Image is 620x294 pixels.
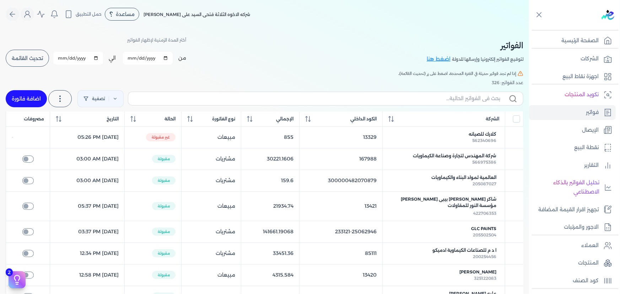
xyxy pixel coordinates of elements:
label: الي [109,54,116,62]
p: الإيصال [582,126,599,135]
a: الاجور والمرتبات [529,220,616,235]
a: الشركات [529,51,616,66]
a: تصفية [77,90,124,107]
span: GLC Paints [471,225,496,232]
p: تحليل الفواتير بالذكاء الاصطناعي [533,178,599,196]
a: اجهزة نقاط البيع [529,69,616,84]
p: تجهيز اقرار القيمة المضافة [538,205,599,214]
span: 325122083 [474,276,496,281]
button: تحديث القائمة [6,50,49,67]
span: الكود الداخلي [350,116,377,122]
a: الصفحة الرئيسية [529,33,616,48]
a: تجهيز اقرار القيمة المضافة [529,202,616,217]
span: كلارك للصيانه [469,131,496,137]
button: 2 [9,271,26,288]
span: 200254456 [473,254,496,259]
span: مساعدة [116,12,135,17]
a: كود الصنف [529,273,616,288]
a: العملاء [529,238,616,253]
p: الشركات [581,54,599,64]
span: شاكر [PERSON_NAME] بيبى [PERSON_NAME] مؤسسة النور للمقاولات [391,196,496,209]
a: اضافة فاتورة [6,90,47,107]
span: مصروفات [24,116,44,122]
p: العملاء [581,241,599,250]
span: 2 [6,268,13,276]
a: فواتير [529,105,616,120]
span: 562340696 [472,138,496,143]
p: أختر المدة الزمنية لإظهار الفواتير [127,36,186,45]
div: مساعدة [105,8,139,21]
span: حمل التطبيق [76,11,102,17]
span: 205087027 [473,181,496,186]
span: الإجمالي [276,116,293,122]
span: 422706353 [473,211,496,216]
span: إذا لم تجد فواتير حديثة في الفترة المحددة، اضغط على زر (تحديث القائمة). [398,70,516,77]
div: عدد الفواتير: 326 [6,80,523,86]
span: الحالة [165,116,176,122]
span: ا د م للصناعات الكيماوية ادميكو [432,247,496,254]
p: اجهزة نقاط البيع [562,72,599,81]
input: بحث في الفواتير الحالية... [134,95,500,102]
span: 566975386 [472,159,496,165]
span: شركة المهندس لتجارة وصناعة الكيماويات [413,153,496,159]
p: التقارير [584,161,599,170]
a: تحليل الفواتير بالذكاء الاصطناعي [529,175,616,199]
p: نقطة البيع [574,143,599,152]
a: اضغط هنا [427,55,452,63]
span: الشركة [486,116,499,122]
a: نقطة البيع [529,140,616,155]
a: الإيصال [529,123,616,138]
p: لتوقيع الفواتير إلكترونيا وإرسالها للدولة [452,55,523,64]
span: العالمية لمواد البناء والكيماويات [431,174,496,181]
p: الاجور والمرتبات [564,223,599,232]
span: [PERSON_NAME] [459,269,496,275]
span: تحديث القائمة [12,56,43,61]
p: كود الصنف [573,276,599,285]
a: المنتجات [529,256,616,271]
span: 205502504 [473,232,496,238]
img: logo [602,10,614,20]
span: نوع الفاتورة [212,116,235,122]
p: تكويد المنتجات [565,90,599,99]
p: المنتجات [578,258,599,268]
p: الصفحة الرئيسية [561,36,599,45]
p: فواتير [586,108,599,117]
a: تكويد المنتجات [529,87,616,102]
span: التاريخ [107,116,119,122]
h2: الفواتير [427,39,523,52]
label: من [178,54,186,62]
button: حمل التطبيق [63,8,103,20]
span: شركه الاخوه الثلاثة فتحى السيد على [PERSON_NAME] [144,12,250,17]
a: التقارير [529,158,616,173]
